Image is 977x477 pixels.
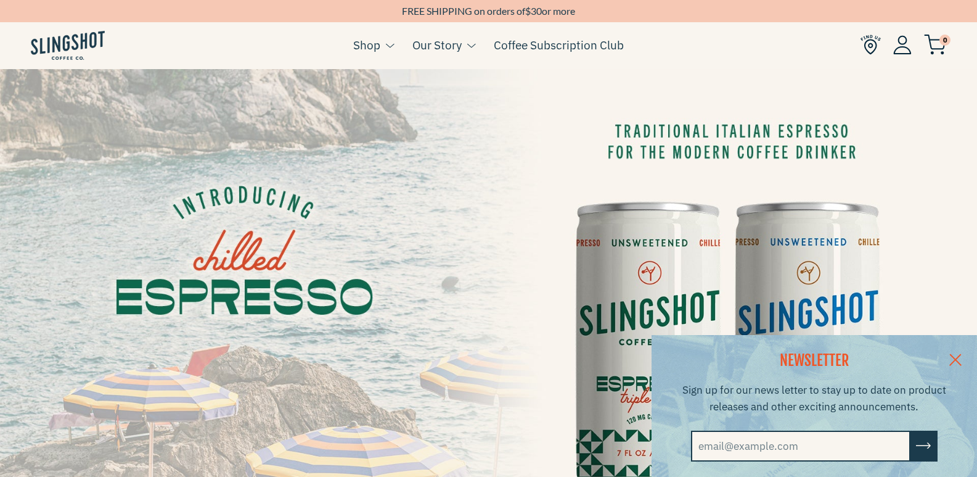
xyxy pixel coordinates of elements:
a: Coffee Subscription Club [494,36,624,54]
span: 0 [939,35,950,46]
img: cart [924,35,946,55]
img: Account [893,35,912,54]
span: 30 [531,5,542,17]
a: 0 [924,38,946,52]
p: Sign up for our news letter to stay up to date on product releases and other exciting announcements. [667,382,962,415]
img: Find Us [860,35,881,55]
h2: NEWSLETTER [667,350,962,371]
input: email@example.com [691,431,910,462]
span: $ [525,5,531,17]
a: Shop [353,36,380,54]
a: Our Story [412,36,462,54]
